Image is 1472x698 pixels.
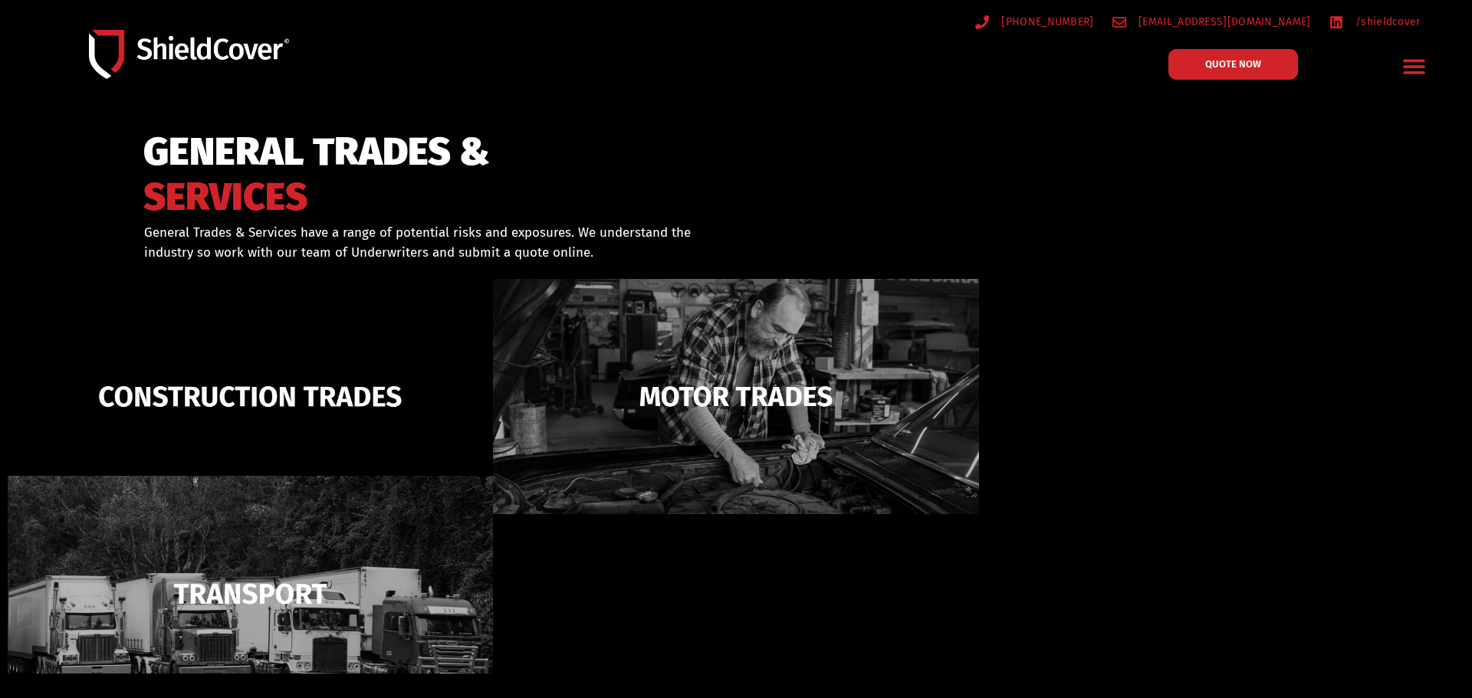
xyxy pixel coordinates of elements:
a: [EMAIL_ADDRESS][DOMAIN_NAME] [1112,12,1311,31]
p: General Trades & Services have a range of potential risks and exposures. We understand the indust... [144,223,716,262]
span: QUOTE NOW [1205,59,1261,69]
a: [PHONE_NUMBER] [975,12,1094,31]
a: /shieldcover [1329,12,1421,31]
span: [EMAIL_ADDRESS][DOMAIN_NAME] [1135,12,1310,31]
span: GENERAL TRADES & [143,136,490,168]
img: Shield-Cover-Underwriting-Australia-logo-full [89,30,289,79]
span: [PHONE_NUMBER] [997,12,1093,31]
a: QUOTE NOW [1168,49,1298,80]
div: Menu Toggle [1396,48,1432,84]
span: /shieldcover [1352,12,1421,31]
